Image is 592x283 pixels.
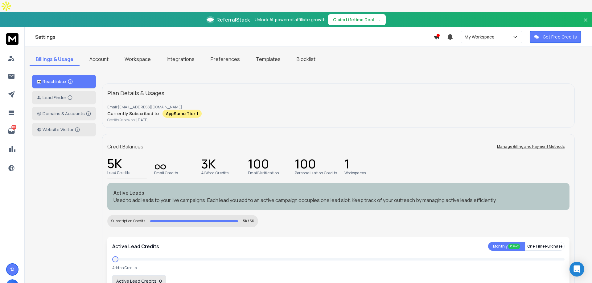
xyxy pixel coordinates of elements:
[107,160,122,169] p: 5K
[107,111,159,117] p: Currently Subscribed to
[328,14,386,25] button: Claim Lifetime Deal→
[107,89,164,97] p: Plan Details & Usages
[35,33,434,41] h1: Settings
[32,107,96,120] button: Domains & Accounts
[250,53,287,66] a: Templates
[582,16,590,31] button: Close banner
[107,170,130,175] p: Lead Credits
[255,17,326,23] p: Unlock AI-powered affiliate growth
[295,171,337,176] p: Personalization Credits
[204,53,246,66] a: Preferences
[30,53,80,66] a: Billings & Usage
[111,219,145,224] div: Subscription Credits
[11,125,16,130] p: 128
[216,16,250,23] span: ReferralStack
[37,80,41,84] img: logo
[83,53,115,66] a: Account
[107,143,143,150] p: Credit Balances
[344,161,350,169] p: 1
[136,117,149,123] span: [DATE]
[492,140,569,153] button: Manage Billing and Payment Methods
[508,244,520,249] div: 20% off
[32,75,96,88] button: ReachInbox
[107,118,569,123] p: Credits Renew on:
[201,161,216,169] p: 3K
[162,110,202,118] div: AppSumo Tier 1
[32,91,96,104] button: Lead Finder
[32,123,96,136] button: Website Visitor
[118,53,157,66] a: Workspace
[295,161,316,169] p: 100
[113,189,563,196] p: Active Leads
[525,242,565,251] button: One Time Purchase
[107,105,569,110] p: Email: [EMAIL_ADDRESS][DOMAIN_NAME]
[161,53,201,66] a: Integrations
[344,171,366,176] p: Workspaces
[248,161,269,169] p: 100
[112,265,137,270] p: Add on Credits
[530,31,581,43] button: Get Free Credits
[488,242,525,251] button: Monthly 20% off
[243,219,254,224] p: 5K/ 5K
[201,171,228,176] p: AI Word Credits
[376,17,381,23] span: →
[497,144,565,149] p: Manage Billing and Payment Methods
[543,34,577,40] p: Get Free Credits
[569,262,584,277] div: Open Intercom Messenger
[113,196,563,204] p: Used to add leads to your live campaigns. Each lead you add to an active campaign occupies one le...
[154,171,178,176] p: Email Credits
[5,125,18,137] a: 128
[248,171,279,176] p: Email Verification
[290,53,322,66] a: Blocklist
[112,243,159,250] p: Active Lead Credits
[465,34,497,40] p: My Workspace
